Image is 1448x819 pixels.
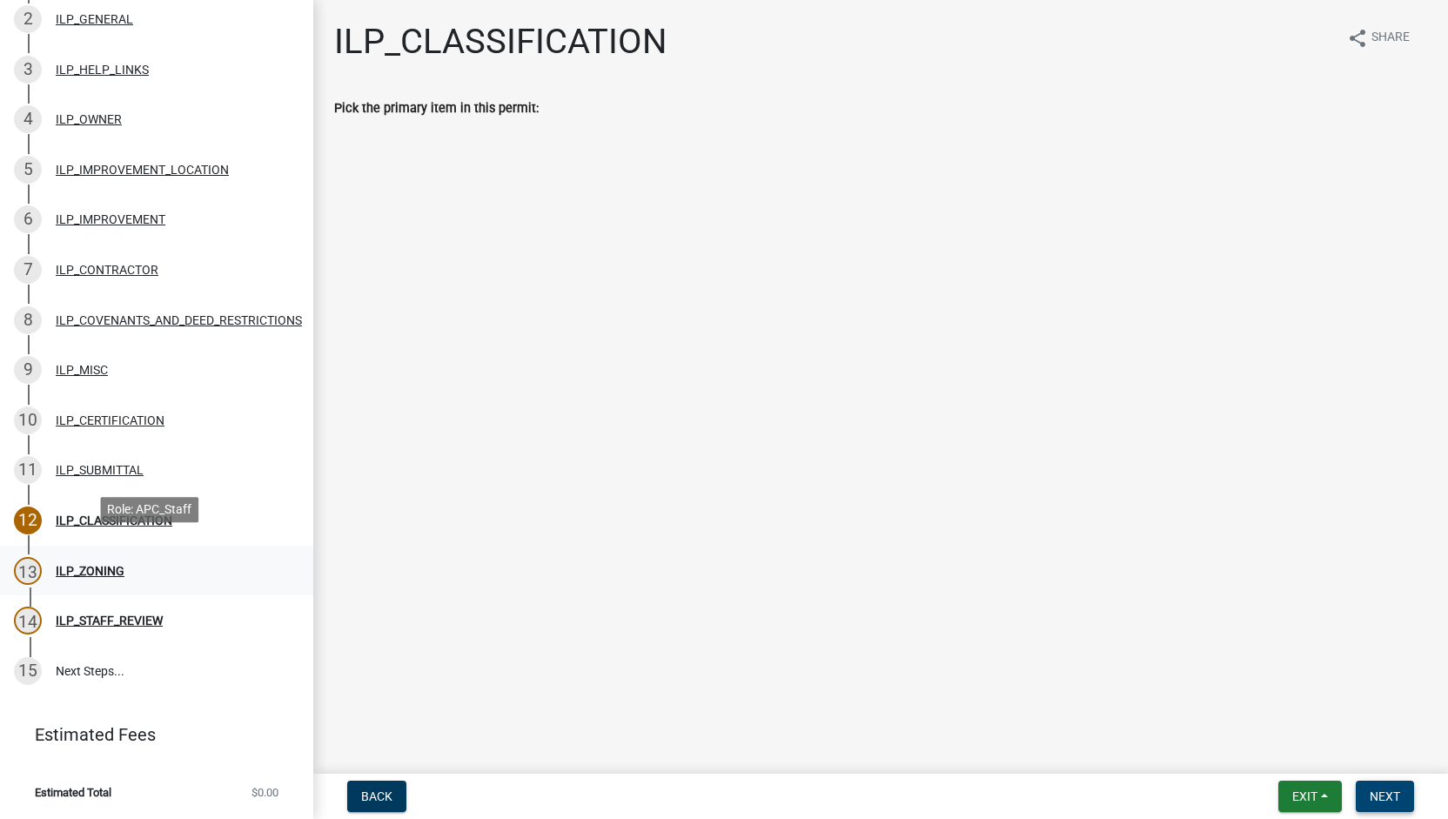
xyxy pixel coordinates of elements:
[14,256,42,284] div: 7
[56,565,124,577] div: ILP_ZONING
[56,213,165,225] div: ILP_IMPROVEMENT
[334,103,539,115] label: Pick the primary item in this permit:
[56,414,164,426] div: ILP_CERTIFICATION
[14,507,42,534] div: 12
[14,657,42,685] div: 15
[56,164,229,176] div: ILP_IMPROVEMENT_LOCATION
[1333,21,1424,55] button: shareShare
[1371,28,1410,49] span: Share
[14,356,42,384] div: 9
[361,789,392,803] span: Back
[56,264,158,276] div: ILP_CONTRACTOR
[14,205,42,233] div: 6
[14,306,42,334] div: 8
[1347,28,1368,49] i: share
[56,113,122,125] div: ILP_OWNER
[1370,789,1400,803] span: Next
[100,497,198,522] div: Role: APC_Staff
[251,787,278,798] span: $0.00
[56,514,172,527] div: ILP_CLASSIFICATION
[14,156,42,184] div: 5
[14,607,42,634] div: 14
[14,406,42,434] div: 10
[56,64,149,76] div: ILP_HELP_LINKS
[334,21,667,63] h1: ILP_CLASSIFICATION
[14,56,42,84] div: 3
[14,105,42,133] div: 4
[14,5,42,33] div: 2
[56,364,108,376] div: ILP_MISC
[1356,781,1414,812] button: Next
[14,717,285,752] a: Estimated Fees
[14,456,42,484] div: 11
[14,557,42,585] div: 13
[56,314,302,326] div: ILP_COVENANTS_AND_DEED_RESTRICTIONS
[35,787,111,798] span: Estimated Total
[56,13,133,25] div: ILP_GENERAL
[1292,789,1317,803] span: Exit
[56,614,163,627] div: ILP_STAFF_REVIEW
[56,464,144,476] div: ILP_SUBMITTAL
[1278,781,1342,812] button: Exit
[347,781,406,812] button: Back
